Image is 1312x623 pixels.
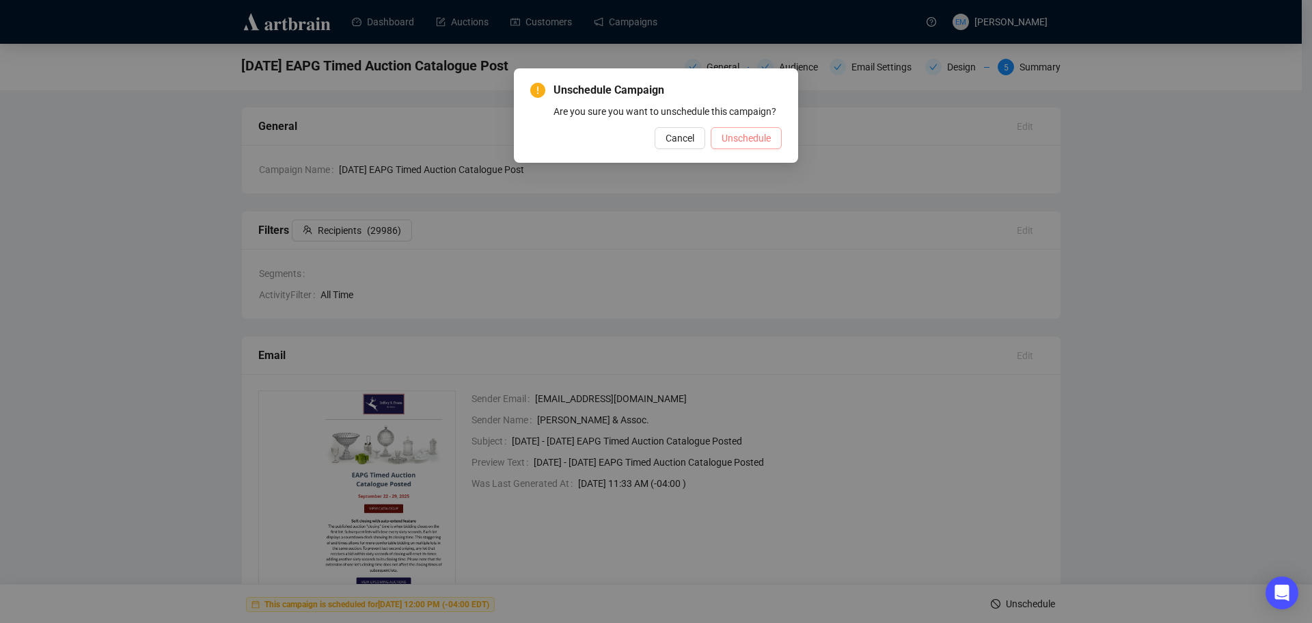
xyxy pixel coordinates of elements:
[722,131,771,146] span: Unschedule
[666,131,694,146] span: Cancel
[1266,576,1298,609] div: Open Intercom Messenger
[553,104,782,119] div: Are you sure you want to unschedule this campaign?
[711,127,782,149] button: Unschedule
[655,127,705,149] button: Cancel
[553,82,782,98] span: Unschedule Campaign
[530,83,545,98] span: exclamation-circle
